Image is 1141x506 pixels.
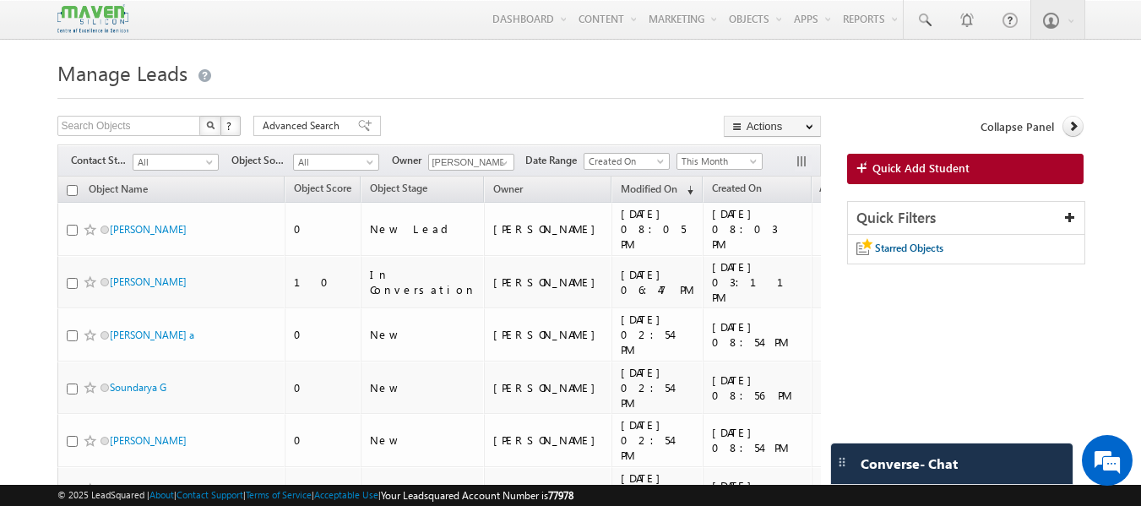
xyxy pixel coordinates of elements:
a: [PERSON_NAME] [110,434,187,447]
div: 0 [294,327,353,342]
button: ? [220,116,241,136]
span: Modified On [621,182,677,195]
a: Object Stage [361,179,436,201]
span: Object Stage [370,182,427,194]
span: Actions [812,179,853,201]
img: Search [206,121,215,129]
input: Check all records [67,185,78,196]
span: 77978 [548,489,573,502]
div: [DATE] 08:54 PM [712,319,804,350]
div: In Conversation [370,267,476,297]
span: Owner [493,182,523,195]
div: [PERSON_NAME] [493,433,604,448]
div: [DATE] 08:54 PM [712,425,804,455]
span: Contact Stage [71,153,133,168]
a: Show All Items [492,155,513,171]
input: Type to Search [428,154,514,171]
a: All [133,154,219,171]
button: Actions [724,116,821,137]
a: [PERSON_NAME] [110,275,187,288]
a: This Month [676,153,763,170]
div: [DATE] 08:03 PM [712,206,804,252]
div: [DATE] 03:11 PM [712,259,804,305]
a: Object Name [80,180,156,202]
span: Collapse Panel [981,119,1054,134]
div: New [370,327,476,342]
a: Contact Support [177,489,243,500]
a: Soundarya G [110,381,166,394]
span: Converse - Chat [861,456,958,471]
span: Quick Add Student [872,161,970,176]
span: Manage Leads [57,59,187,86]
div: [DATE] 08:05 PM [621,206,695,252]
div: 0 [294,380,353,395]
a: Created On [584,153,670,170]
div: New [370,433,476,448]
div: 0 [294,221,353,237]
span: All [294,155,374,170]
span: This Month [677,154,758,169]
a: Created On [704,179,770,201]
div: 0 [294,433,353,448]
span: Owner [392,153,428,168]
img: Custom Logo [57,4,128,34]
img: carter-drag [835,455,849,469]
div: [DATE] 02:54 PM [621,417,695,463]
span: Object Source [231,153,293,168]
div: [DATE] 02:54 PM [621,365,695,411]
span: Date Range [525,153,584,168]
span: Starred Objects [875,242,943,254]
a: Modified On (sorted descending) [612,179,702,201]
span: Advanced Search [263,118,345,133]
a: About [149,489,174,500]
a: Acceptable Use [314,489,378,500]
div: [PERSON_NAME] [493,327,604,342]
div: Quick Filters [848,202,1085,235]
a: [PERSON_NAME] a [110,329,194,341]
div: [PERSON_NAME] [493,380,604,395]
a: All [293,154,379,171]
div: 10 [294,275,353,290]
span: (sorted descending) [680,183,693,197]
span: © 2025 LeadSquared | | | | | [57,487,573,503]
span: Your Leadsquared Account Number is [381,489,573,502]
div: [DATE] 06:47 PM [621,267,695,297]
a: Object Score [285,179,360,201]
span: All [133,155,214,170]
a: Quick Add Student [847,154,1084,184]
div: [DATE] 02:54 PM [621,312,695,357]
span: Created On [712,182,762,194]
span: Object Score [294,182,351,194]
div: [PERSON_NAME] [493,221,604,237]
div: [PERSON_NAME] [493,275,604,290]
span: Created On [584,154,665,169]
span: ? [226,118,234,133]
div: New Lead [370,221,476,237]
div: [DATE] 08:56 PM [712,373,804,403]
a: [PERSON_NAME] [110,223,187,236]
div: New [370,380,476,395]
a: Terms of Service [246,489,312,500]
